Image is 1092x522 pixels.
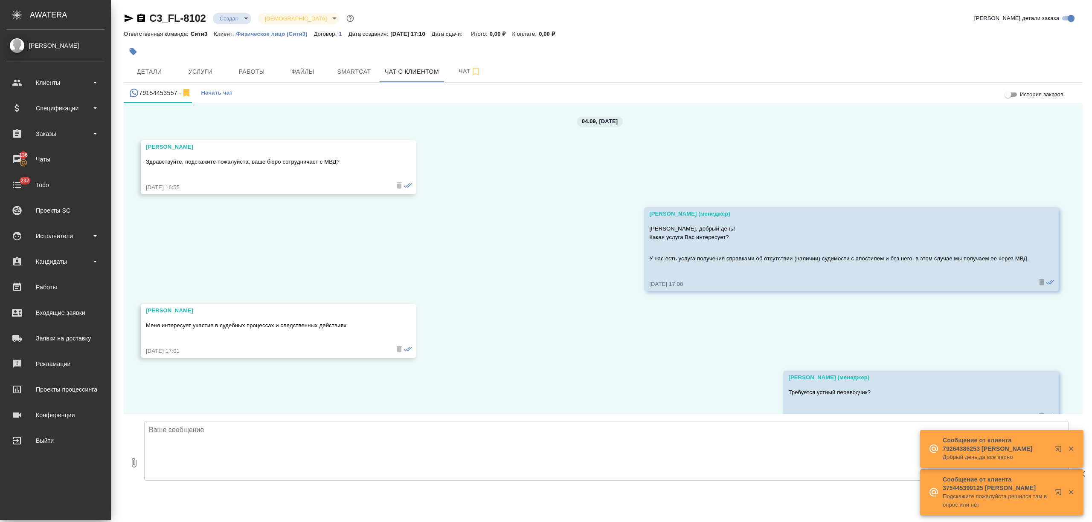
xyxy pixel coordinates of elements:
span: Чат с клиентом [385,66,439,77]
div: Конференции [6,409,105,421]
button: Начать чат [197,83,237,103]
a: Заявки на доставку [2,328,109,349]
div: [DATE] 17:00 [649,280,1029,288]
div: Проекты процессинга [6,383,105,396]
p: 0,00 ₽ [490,31,512,37]
div: AWATERA [30,6,111,23]
p: У нас есть услуга получения справками об отсутствии (наличии) судимости с апостилем и без него, в... [649,254,1029,263]
button: Добавить тэг [124,42,142,61]
div: [PERSON_NAME] (менеджер) [788,373,1029,382]
div: [DATE] 17:03 [788,414,1029,422]
div: Выйти [6,434,105,447]
a: Выйти [2,430,109,451]
div: [PERSON_NAME] [6,41,105,50]
span: Чат [449,66,490,77]
div: 79154453557 (Анастасия) - (undefined) [129,88,192,98]
p: Подскажите пожалуйста решился там вопрос или нет [943,492,1049,509]
div: [PERSON_NAME] [146,143,386,151]
div: Создан [258,13,340,24]
a: 1 [339,30,348,37]
div: [DATE] 16:55 [146,183,386,192]
div: Создан [213,13,251,24]
div: Проекты SC [6,204,105,217]
p: Итого: [471,31,489,37]
p: [PERSON_NAME], добрый день! Какая услуга Вас интересует? [649,225,1029,242]
p: К оплате: [512,31,539,37]
a: Рекламации [2,353,109,375]
p: Сообщение от клиента 79264386253 [PERSON_NAME] [943,436,1049,453]
a: Входящие заявки [2,302,109,323]
a: Физическое лицо (Сити3) [236,30,314,37]
div: Заказы [6,127,105,140]
div: Чаты [6,153,105,166]
button: Закрыть [1062,445,1080,453]
div: Todo [6,179,105,191]
p: [DATE] 17:10 [390,31,432,37]
span: 136 [14,151,33,159]
div: [PERSON_NAME] (менеджер) [649,210,1029,218]
span: Работы [231,66,272,77]
a: Проекты процессинга [2,379,109,400]
p: Требуется устный переводчик? [788,388,1029,397]
svg: Отписаться [181,88,192,98]
a: C3_FL-8102 [149,12,206,24]
a: 232Todo [2,174,109,196]
span: Smartcat [334,66,375,77]
div: Заявки на доставку [6,332,105,345]
span: Начать чат [201,88,232,98]
p: Физическое лицо (Сити3) [236,31,314,37]
p: Здравствуйте, подскажите пожалуйста, ваше бюро сотрудничает с МВД? [146,158,386,166]
a: Работы [2,277,109,298]
button: Открыть в новой вкладке [1050,440,1070,461]
span: Детали [129,66,170,77]
span: История заказов [1020,90,1063,99]
p: Дата создания: [349,31,390,37]
div: simple tabs example [124,83,1083,103]
p: Ответственная команда: [124,31,191,37]
div: Кандидаты [6,255,105,268]
button: [DEMOGRAPHIC_DATA] [262,15,329,22]
p: 0,00 ₽ [539,31,561,37]
p: Сообщение от клиента 375445399125 [PERSON_NAME] [943,475,1049,492]
div: Работы [6,281,105,294]
button: Закрыть [1062,488,1080,496]
div: Входящие заявки [6,306,105,319]
p: Договор: [314,31,339,37]
p: 04.09, [DATE] [582,117,618,126]
div: Рекламации [6,358,105,370]
p: Добрый день,да все верно [943,453,1049,461]
p: 1 [339,31,348,37]
p: Дата сдачи: [432,31,465,37]
button: Открыть в новой вкладке [1050,484,1070,504]
p: Меня интересует участие в судебных процессах и следственных действиях [146,321,386,330]
p: Клиент: [214,31,236,37]
div: [DATE] 17:01 [146,347,386,355]
a: 136Чаты [2,149,109,170]
div: Клиенты [6,76,105,89]
a: Конференции [2,404,109,426]
span: 232 [15,176,35,185]
a: Проекты SC [2,200,109,221]
button: Скопировать ссылку [136,13,146,23]
span: [PERSON_NAME] детали заказа [974,14,1059,23]
button: Создан [217,15,241,22]
p: Сити3 [191,31,214,37]
span: Услуги [180,66,221,77]
div: [PERSON_NAME] [146,306,386,315]
span: Файлы [282,66,323,77]
button: Скопировать ссылку для ЯМессенджера [124,13,134,23]
button: Доп статусы указывают на важность/срочность заказа [345,13,356,24]
div: Исполнители [6,230,105,242]
div: Спецификации [6,102,105,115]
